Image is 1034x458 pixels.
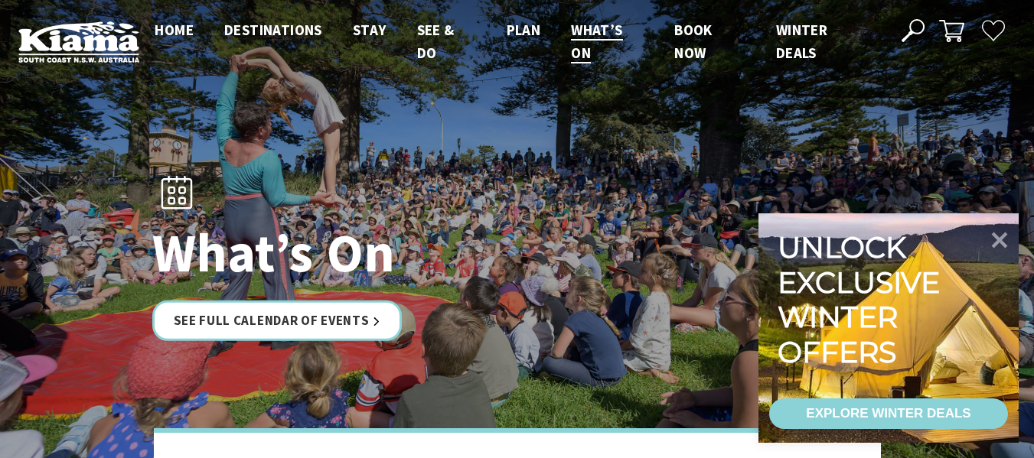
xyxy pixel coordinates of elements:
[776,21,827,62] span: Winter Deals
[18,21,139,63] img: Kiama Logo
[417,21,455,62] span: See & Do
[571,21,622,62] span: What’s On
[224,21,322,39] span: Destinations
[155,21,194,39] span: Home
[507,21,541,39] span: Plan
[806,398,970,429] div: EXPLORE WINTER DEALS
[139,18,884,65] nav: Main Menu
[778,230,947,369] div: Unlock exclusive winter offers
[152,300,403,341] a: See Full Calendar of Events
[152,223,585,282] h1: What’s On
[674,21,713,62] span: Book now
[353,21,387,39] span: Stay
[769,398,1008,429] a: EXPLORE WINTER DEALS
